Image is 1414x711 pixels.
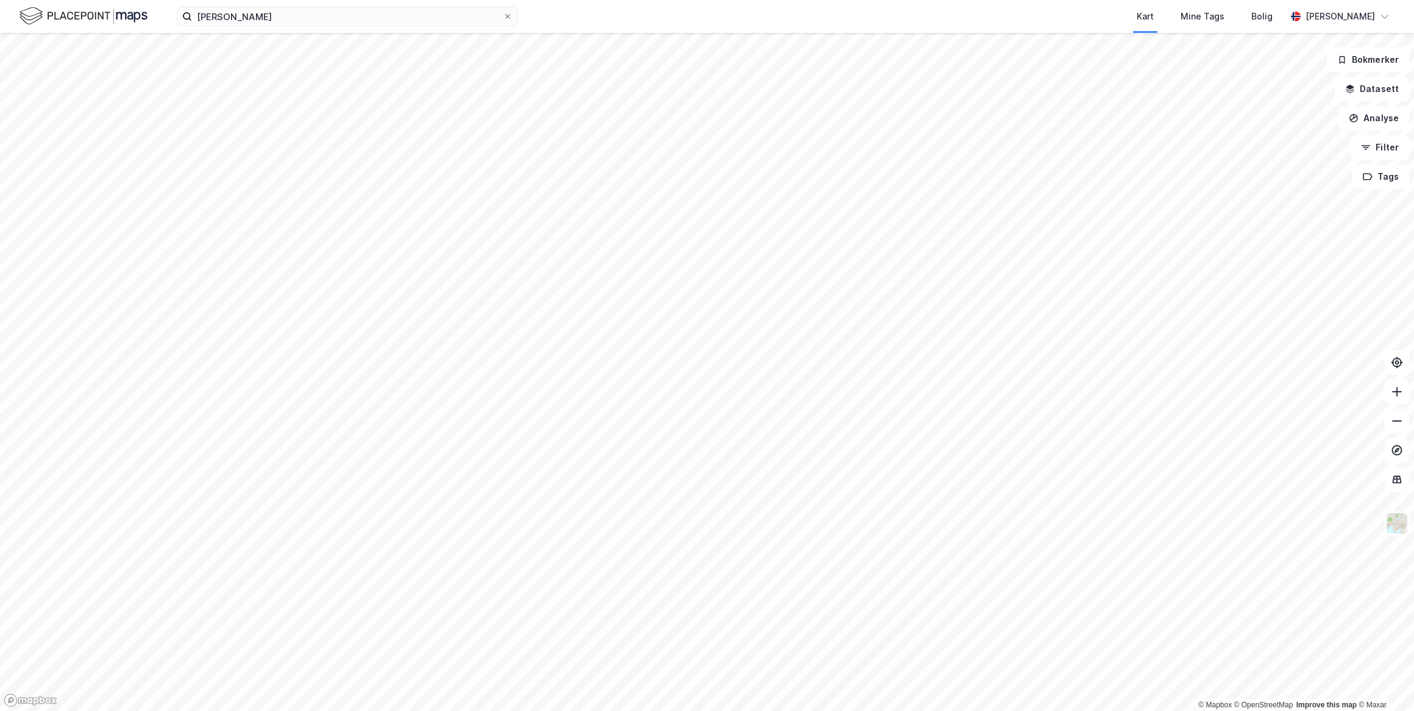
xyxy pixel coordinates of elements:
button: Bokmerker [1327,48,1409,72]
img: Z [1385,512,1409,535]
button: Datasett [1335,77,1409,101]
img: logo.f888ab2527a4732fd821a326f86c7f29.svg [20,5,147,27]
button: Tags [1352,164,1409,189]
a: OpenStreetMap [1234,701,1293,709]
input: Søk på adresse, matrikkel, gårdeiere, leietakere eller personer [192,7,503,26]
div: Kontrollprogram for chat [1353,653,1414,711]
button: Filter [1351,135,1409,160]
div: [PERSON_NAME] [1306,9,1375,24]
a: Mapbox [1198,701,1232,709]
div: Kart [1137,9,1154,24]
iframe: Chat Widget [1353,653,1414,711]
div: Mine Tags [1181,9,1224,24]
div: Bolig [1251,9,1273,24]
a: Improve this map [1296,701,1357,709]
button: Analyse [1338,106,1409,130]
a: Mapbox homepage [4,693,57,707]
